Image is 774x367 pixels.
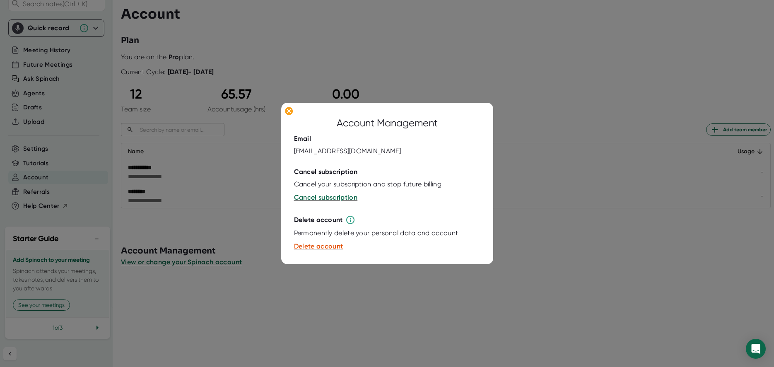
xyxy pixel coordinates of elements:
[294,147,401,155] div: [EMAIL_ADDRESS][DOMAIN_NAME]
[294,216,343,224] div: Delete account
[294,229,458,237] div: Permanently delete your personal data and account
[746,339,766,359] div: Open Intercom Messenger
[337,116,438,130] div: Account Management
[294,241,343,251] button: Delete account
[294,135,311,143] div: Email
[294,193,358,203] button: Cancel subscription
[294,168,358,176] div: Cancel subscription
[294,180,441,188] div: Cancel your subscription and stop future billing
[294,193,358,201] span: Cancel subscription
[294,242,343,250] span: Delete account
